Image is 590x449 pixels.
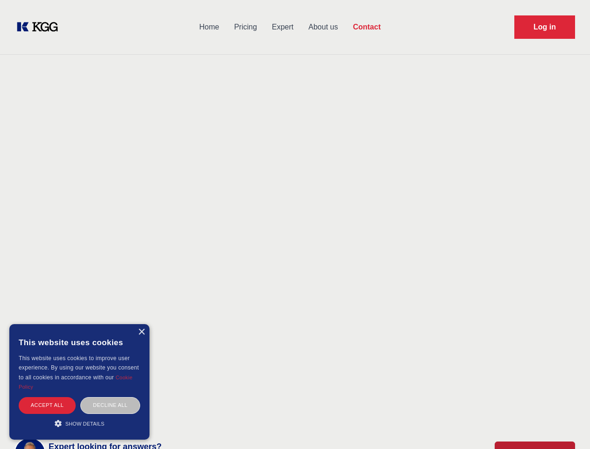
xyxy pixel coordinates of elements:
[138,329,145,336] div: Close
[543,404,590,449] iframe: Chat Widget
[19,355,139,381] span: This website uses cookies to improve user experience. By using our website you consent to all coo...
[19,331,140,354] div: This website uses cookies
[264,15,301,39] a: Expert
[227,15,264,39] a: Pricing
[19,419,140,428] div: Show details
[15,20,65,35] a: KOL Knowledge Platform: Talk to Key External Experts (KEE)
[345,15,388,39] a: Contact
[19,397,76,413] div: Accept all
[80,397,140,413] div: Decline all
[514,15,575,39] a: Request Demo
[192,15,227,39] a: Home
[19,375,133,390] a: Cookie Policy
[65,421,105,427] span: Show details
[301,15,345,39] a: About us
